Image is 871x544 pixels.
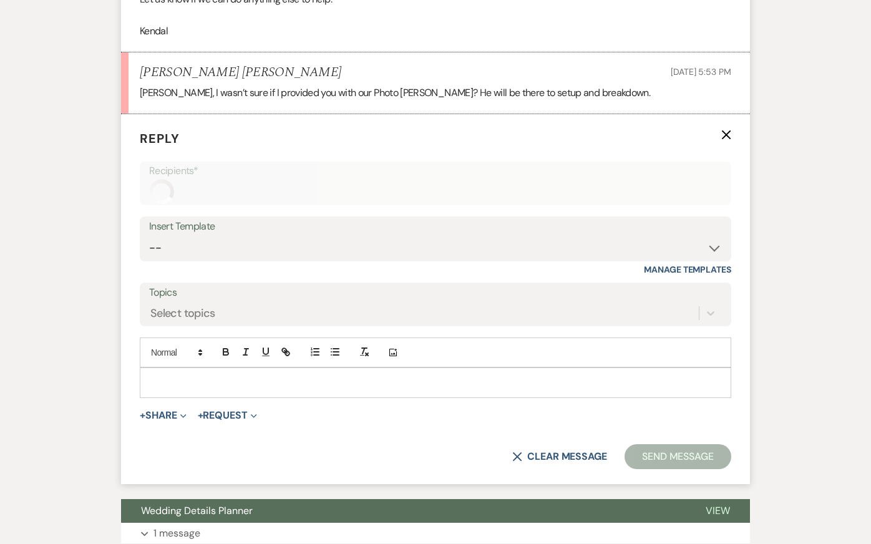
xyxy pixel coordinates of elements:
button: Wedding Details Planner [121,499,686,523]
p: Recipients* [149,163,722,179]
span: Wedding Details Planner [141,504,253,517]
span: + [198,410,203,420]
img: loading spinner [149,179,174,204]
span: View [706,504,730,517]
button: Clear message [512,452,607,462]
p: [PERSON_NAME], I wasn’t sure if I provided you with our Photo [PERSON_NAME]? He will be there to ... [140,85,731,101]
p: 1 message [153,525,200,542]
button: View [686,499,750,523]
button: 1 message [121,523,750,544]
div: Select topics [150,305,215,322]
a: Manage Templates [644,264,731,275]
h5: [PERSON_NAME] [PERSON_NAME] [140,65,341,80]
span: + [140,410,145,420]
button: Request [198,410,257,420]
span: [DATE] 5:53 PM [671,66,731,77]
span: Reply [140,130,180,147]
label: Topics [149,284,722,302]
button: Send Message [625,444,731,469]
button: Share [140,410,187,420]
div: Insert Template [149,218,722,236]
p: Kendal [140,23,731,39]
